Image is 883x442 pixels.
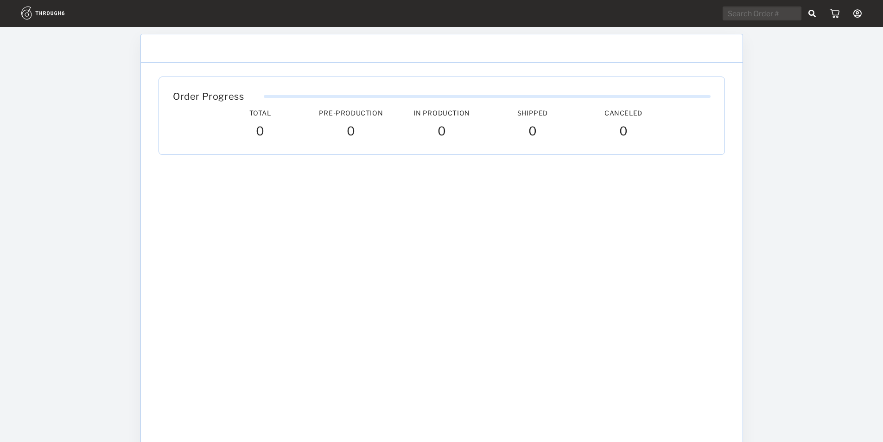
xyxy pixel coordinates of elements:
span: 0 [528,124,537,141]
input: Search Order # [723,6,801,20]
span: In Production [413,109,470,117]
span: 0 [437,124,446,141]
img: logo.1c10ca64.svg [21,6,85,19]
span: Pre-Production [318,109,382,117]
span: Order Progress [173,91,244,102]
span: Canceled [604,109,642,117]
img: icon_cart.dab5cea1.svg [830,9,839,18]
span: 0 [619,124,628,141]
span: 0 [255,124,264,141]
span: Shipped [517,109,547,117]
span: 0 [346,124,355,141]
span: Total [249,109,271,117]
